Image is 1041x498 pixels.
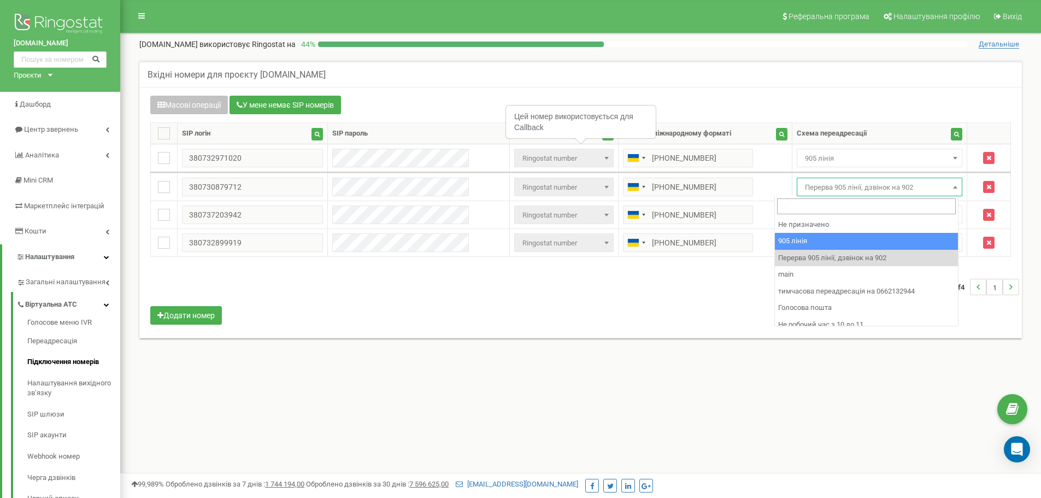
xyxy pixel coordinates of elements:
[775,283,958,300] li: тимчасова переадресація на 0662132944
[518,180,609,195] span: Ringostat number
[265,480,304,488] u: 1 744 194,00
[328,123,510,144] th: SIP пароль
[797,149,963,167] span: 905 лінія
[775,266,958,283] li: main
[16,292,120,314] a: Віртуальна АТС
[14,11,107,38] img: Ringostat logo
[775,216,958,233] li: Не призначено
[27,373,120,404] a: Налаштування вихідного зв’язку
[27,404,120,425] a: SIP шлюзи
[979,40,1019,49] span: Детальніше
[199,40,296,49] span: використовує Ringostat на
[20,100,51,108] span: Дашборд
[507,106,655,138] div: Цей номер використовується для Callback
[182,128,210,139] div: SIP логін
[25,300,77,310] span: Віртуальна АТС
[514,206,613,224] span: Ringostat number
[624,234,649,251] div: Telephone country code
[775,317,958,333] li: Не робочий час з 10 до 11
[456,480,578,488] a: [EMAIL_ADDRESS][DOMAIN_NAME]
[296,39,318,50] p: 44 %
[797,178,963,196] span: Перерва 905 лінії, дзвінок на 902
[25,253,74,261] span: Налаштування
[775,233,958,250] li: 905 лінія
[623,233,753,252] input: 050 123 4567
[514,149,613,167] span: Ringostat number
[26,277,105,288] span: Загальні налаштування
[306,480,449,488] span: Оброблено дзвінків за 30 днів :
[25,227,46,235] span: Кошти
[624,206,649,224] div: Telephone country code
[624,149,649,167] div: Telephone country code
[27,318,120,331] a: Голосове меню IVR
[139,39,296,50] p: [DOMAIN_NAME]
[514,233,613,252] span: Ringostat number
[14,38,107,49] a: [DOMAIN_NAME]
[25,151,59,159] span: Аналiтика
[518,151,609,166] span: Ringostat number
[1003,12,1022,21] span: Вихід
[789,12,869,21] span: Реферальна програма
[27,446,120,467] a: Webhook номер
[893,12,980,21] span: Налаштування профілю
[518,236,609,251] span: Ringostat number
[518,208,609,223] span: Ringostat number
[623,206,753,224] input: 050 123 4567
[801,180,959,195] span: Перерва 905 лінії, дзвінок на 902
[775,250,958,267] li: Перерва 905 лінії, дзвінок на 902
[801,151,959,166] span: 905 лінія
[14,71,42,81] div: Проєкти
[797,128,867,139] div: Схема переадресації
[150,96,228,114] button: Масові операції
[24,202,104,210] span: Маркетплейс інтеграцій
[27,351,120,373] a: Підключення номерів
[27,425,120,446] a: SIP акаунти
[2,244,120,270] a: Налаштування
[23,176,53,184] span: Mini CRM
[16,269,120,292] a: Загальні налаштування
[131,480,164,488] span: 99,989%
[623,149,753,167] input: 050 123 4567
[27,331,120,352] a: Переадресація
[230,96,341,114] button: У мене немає SIP номерів
[775,300,958,317] li: Голосова пошта
[623,128,731,139] div: Номер у міжнародному форматі
[409,480,449,488] u: 7 596 625,00
[624,178,649,196] div: Telephone country code
[150,306,222,325] button: Додати номер
[986,279,1003,295] li: 1
[166,480,304,488] span: Оброблено дзвінків за 7 днів :
[1004,436,1030,462] div: Open Intercom Messenger
[148,70,326,80] h5: Вхідні номери для проєкту [DOMAIN_NAME]
[514,178,613,196] span: Ringostat number
[944,268,1019,306] nav: ...
[24,125,78,133] span: Центр звернень
[623,178,753,196] input: 050 123 4567
[27,467,120,489] a: Черга дзвінків
[14,51,107,68] input: Пошук за номером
